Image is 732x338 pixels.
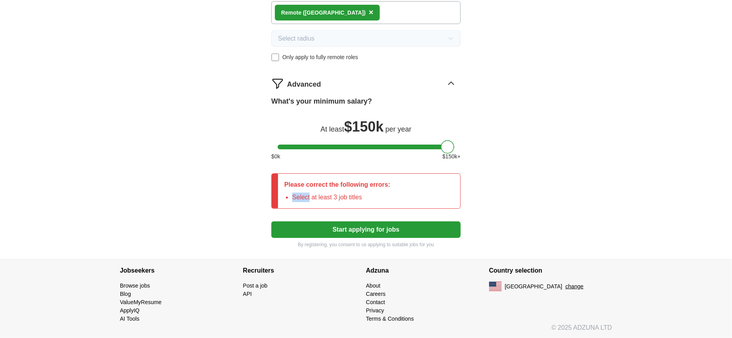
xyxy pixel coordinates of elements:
h4: Country selection [489,260,612,282]
span: At least [321,125,344,133]
button: change [566,282,584,291]
img: filter [271,77,284,90]
input: Only apply to fully remote roles [271,54,279,61]
a: Browse jobs [120,282,150,289]
a: Terms & Conditions [366,316,414,322]
a: Privacy [366,307,384,314]
a: Careers [366,291,386,297]
span: Select radius [278,34,315,43]
a: AI Tools [120,316,140,322]
span: [GEOGRAPHIC_DATA] [505,282,562,291]
button: × [369,7,373,19]
a: API [243,291,252,297]
p: By registering, you consent to us applying to suitable jobs for you [271,241,461,248]
a: ApplyIQ [120,307,140,314]
span: Only apply to fully remote roles [282,53,358,61]
a: Blog [120,291,131,297]
button: Select radius [271,30,461,47]
p: Please correct the following errors: [284,180,390,189]
span: × [369,8,373,17]
a: About [366,282,381,289]
span: $ 150k [344,119,384,135]
span: Advanced [287,79,321,90]
a: Contact [366,299,385,305]
div: Remote ([GEOGRAPHIC_DATA]) [281,9,366,17]
label: What's your minimum salary? [271,96,372,107]
span: $ 150 k+ [443,152,461,161]
a: Post a job [243,282,267,289]
img: US flag [489,282,502,291]
a: ValueMyResume [120,299,162,305]
li: Select at least 3 job titles [292,193,390,202]
span: $ 0 k [271,152,280,161]
span: per year [385,125,411,133]
button: Start applying for jobs [271,221,461,238]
